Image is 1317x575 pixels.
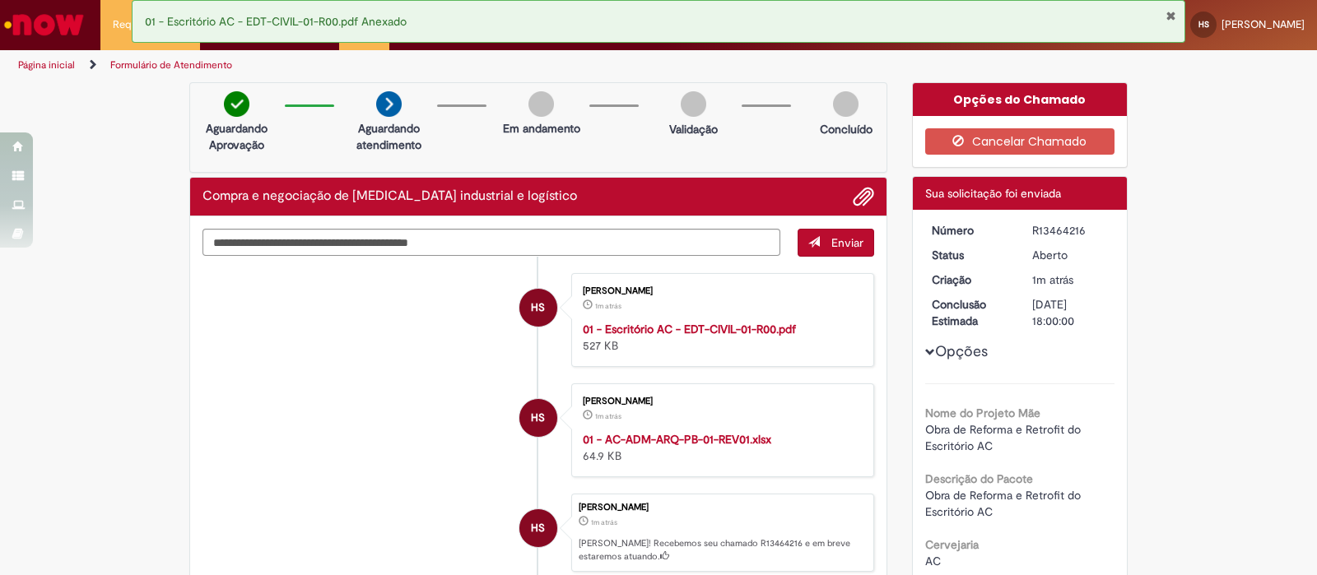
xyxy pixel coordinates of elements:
div: [DATE] 18:00:00 [1032,296,1109,329]
span: 1m atrás [1032,272,1073,287]
div: 527 KB [583,321,857,354]
div: Hugo Henrique de Melo Santos [519,399,557,437]
b: Cervejaria [925,537,979,552]
p: [PERSON_NAME]! Recebemos seu chamado R13464216 e em breve estaremos atuando. [579,537,865,563]
img: check-circle-green.png [224,91,249,117]
p: Concluído [820,121,873,137]
time: 29/08/2025 21:09:01 [595,411,621,421]
span: 1m atrás [595,301,621,311]
h2: Compra e negociação de Capex industrial e logístico Histórico de tíquete [202,189,577,204]
img: arrow-next.png [376,91,402,117]
span: AC [925,554,941,568]
span: 1m atrás [595,411,621,421]
time: 29/08/2025 21:09:21 [591,517,617,527]
button: Cancelar Chamado [925,128,1115,155]
div: [PERSON_NAME] [579,503,865,512]
a: Formulário de Atendimento [110,58,232,72]
span: Obra de Reforma e Retrofit do Escritório AC [925,422,1084,453]
time: 29/08/2025 21:09:10 [595,301,621,311]
div: 64.9 KB [583,431,857,464]
b: Nome do Projeto Mãe [925,406,1040,420]
div: Opções do Chamado [913,83,1128,116]
img: ServiceNow [2,8,86,41]
img: img-circle-grey.png [833,91,859,117]
div: [PERSON_NAME] [583,396,857,406]
button: Enviar [798,229,874,257]
a: 01 - AC-ADM-ARQ-PB-01-REV01.xlsx [583,432,771,447]
div: Hugo Henrique de Melo Santos [519,509,557,547]
img: img-circle-grey.png [528,91,554,117]
dt: Número [919,222,1021,239]
span: Enviar [831,235,863,250]
div: [PERSON_NAME] [583,286,857,296]
textarea: Digite sua mensagem aqui... [202,229,780,257]
p: Aguardando Aprovação [197,120,277,153]
a: Página inicial [18,58,75,72]
div: R13464216 [1032,222,1109,239]
button: Adicionar anexos [853,186,874,207]
span: 01 - Escritório AC - EDT-CIVIL-01-R00.pdf Anexado [145,14,407,29]
ul: Trilhas de página [12,50,866,81]
span: HS [1198,19,1209,30]
p: Validação [669,121,718,137]
div: 29/08/2025 21:09:21 [1032,271,1109,288]
span: Sua solicitação foi enviada [925,186,1061,201]
span: Requisições [113,16,170,33]
span: HS [531,288,545,327]
dt: Conclusão Estimada [919,296,1021,329]
li: Hugo Henrique de Melo Santos [202,494,874,573]
img: img-circle-grey.png [681,91,706,117]
span: Obra de Reforma e Retrofit do Escritório AC [925,488,1084,519]
p: Aguardando atendimento [349,120,429,153]
span: 1m atrás [591,517,617,527]
span: HS [531,398,545,438]
dt: Criação [919,271,1021,288]
div: Aberto [1032,247,1109,263]
p: Em andamento [503,120,580,137]
a: 01 - Escritório AC - EDT-CIVIL-01-R00.pdf [583,322,796,336]
button: Fechar Notificação [1166,9,1176,22]
dt: Status [919,247,1021,263]
span: [PERSON_NAME] [1222,17,1305,31]
div: Hugo Henrique de Melo Santos [519,289,557,327]
b: Descrição do Pacote [925,471,1033,486]
span: HS [531,508,545,548]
